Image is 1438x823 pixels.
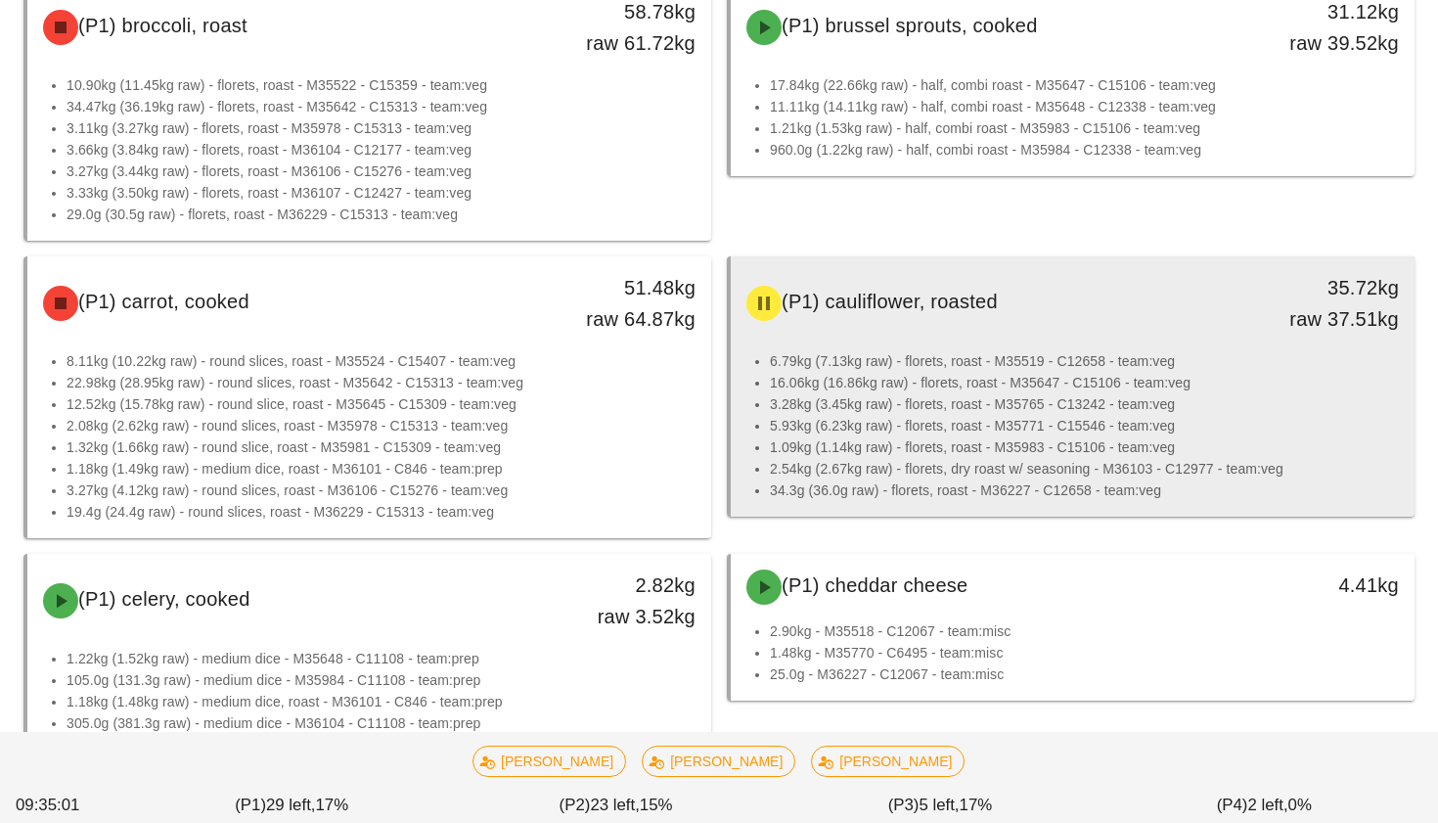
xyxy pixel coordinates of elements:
div: 2.82kg raw 3.52kg [550,570,696,632]
li: 1.22kg (1.52kg raw) - medium dice - M35648 - C11108 - team:prep [67,648,696,669]
span: [PERSON_NAME] [825,747,953,776]
span: (P1) celery, cooked [78,588,250,610]
span: 29 left, [266,796,315,814]
li: 1.32kg (1.66kg raw) - round slice, roast - M35981 - C15309 - team:veg [67,436,696,458]
div: (P3) 17% [778,789,1101,821]
span: [PERSON_NAME] [654,747,783,776]
span: [PERSON_NAME] [485,747,613,776]
li: 8.11kg (10.22kg raw) - round slices, roast - M35524 - C15407 - team:veg [67,350,696,372]
li: 3.27kg (3.44kg raw) - florets, roast - M36106 - C15276 - team:veg [67,160,696,182]
li: 22.98kg (28.95kg raw) - round slices, roast - M35642 - C15313 - team:veg [67,372,696,393]
li: 12.52kg (15.78kg raw) - round slice, roast - M35645 - C15309 - team:veg [67,393,696,415]
li: 1.09kg (1.14kg raw) - florets, roast - M35983 - C15106 - team:veg [770,436,1399,458]
li: 19.4g (24.4g raw) - round slices, roast - M36229 - C15313 - team:veg [67,501,696,523]
div: 35.72kg raw 37.51kg [1253,272,1399,335]
li: 3.33kg (3.50kg raw) - florets, roast - M36107 - C12427 - team:veg [67,182,696,204]
span: 23 left, [590,796,639,814]
li: 2.90kg - M35518 - C12067 - team:misc [770,620,1399,642]
li: 3.11kg (3.27kg raw) - florets, roast - M35978 - C15313 - team:veg [67,117,696,139]
li: 17.84kg (22.66kg raw) - half, combi roast - M35647 - C15106 - team:veg [770,74,1399,96]
li: 25.0g - M36227 - C12067 - team:misc [770,663,1399,685]
li: 2.54kg (2.67kg raw) - florets, dry roast w/ seasoning - M36103 - C12977 - team:veg [770,458,1399,480]
li: 305.0g (381.3g raw) - medium dice - M36104 - C11108 - team:prep [67,712,696,734]
li: 1.18kg (1.48kg raw) - medium dice, roast - M36101 - C846 - team:prep [67,691,696,712]
div: (P4) 0% [1102,789,1426,821]
span: 5 left, [919,796,959,814]
div: (P2) 15% [454,789,778,821]
li: 3.27kg (4.12kg raw) - round slices, roast - M36106 - C15276 - team:veg [67,480,696,501]
span: (P1) cheddar cheese [782,574,967,596]
span: (P1) carrot, cooked [78,291,249,312]
li: 34.3g (36.0g raw) - florets, roast - M36227 - C12658 - team:veg [770,480,1399,501]
div: 4.41kg [1253,570,1399,601]
li: 105.0g (131.3g raw) - medium dice - M35984 - C11108 - team:prep [67,669,696,691]
div: (P1) 17% [130,789,454,821]
li: 11.11kg (14.11kg raw) - half, combi roast - M35648 - C12338 - team:veg [770,96,1399,117]
span: 2 left, [1247,796,1287,814]
li: 960.0g (1.22kg raw) - half, combi roast - M35984 - C12338 - team:veg [770,139,1399,160]
span: (P1) broccoli, roast [78,15,247,36]
li: 10.90kg (11.45kg raw) - florets, roast - M35522 - C15359 - team:veg [67,74,696,96]
li: 2.08kg (2.62kg raw) - round slices, roast - M35978 - C15313 - team:veg [67,415,696,436]
li: 5.93kg (6.23kg raw) - florets, roast - M35771 - C15546 - team:veg [770,415,1399,436]
li: 1.48kg - M35770 - C6495 - team:misc [770,642,1399,663]
div: 09:35:01 [12,789,130,821]
li: 1.18kg (1.49kg raw) - medium dice, roast - M36101 - C846 - team:prep [67,458,696,480]
span: (P1) brussel sprouts, cooked [782,15,1038,36]
div: 51.48kg raw 64.87kg [550,272,696,335]
li: 29.0g (30.5g raw) - florets, roast - M36229 - C15313 - team:veg [67,204,696,225]
li: 3.66kg (3.84kg raw) - florets, roast - M36104 - C12177 - team:veg [67,139,696,160]
li: 3.28kg (3.45kg raw) - florets, roast - M35765 - C13242 - team:veg [770,393,1399,415]
li: 34.47kg (36.19kg raw) - florets, roast - M35642 - C15313 - team:veg [67,96,696,117]
span: (P1) cauliflower, roasted [782,291,998,312]
li: 6.79kg (7.13kg raw) - florets, roast - M35519 - C12658 - team:veg [770,350,1399,372]
li: 1.21kg (1.53kg raw) - half, combi roast - M35983 - C15106 - team:veg [770,117,1399,139]
li: 16.06kg (16.86kg raw) - florets, roast - M35647 - C15106 - team:veg [770,372,1399,393]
